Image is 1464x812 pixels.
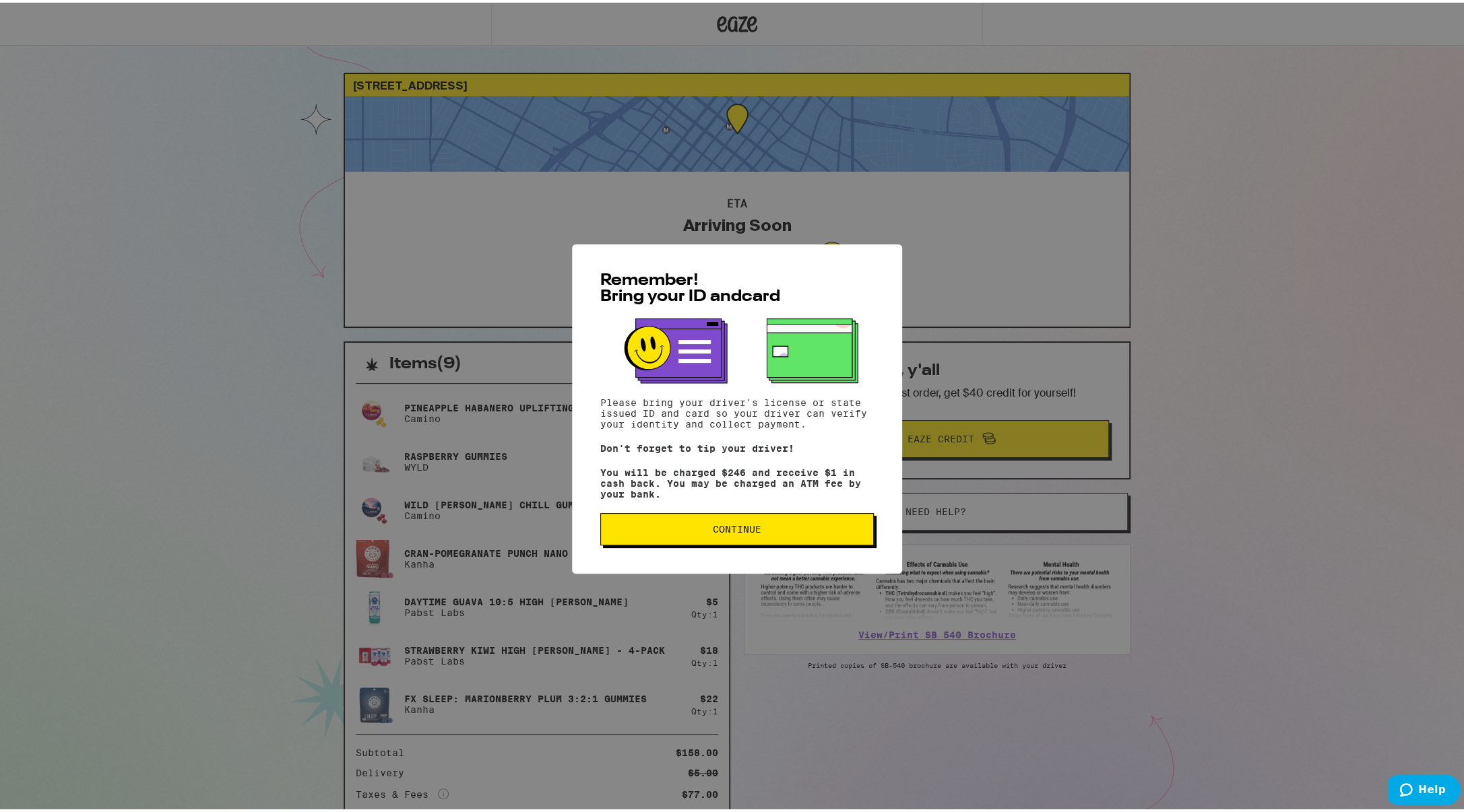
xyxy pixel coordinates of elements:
span: Continue [713,522,761,531]
span: Remember! Bring your ID and card [600,270,780,302]
p: Don't forget to tip your driver! [600,440,874,451]
button: Continue [600,510,874,543]
iframe: Opens a widget where you can find more information [1388,772,1461,805]
p: Please bring your driver's license or state issued ID and card so your driver can verify your ide... [600,395,874,427]
p: You will be charged $246 and receive $1 in cash back. You may be charged an ATM fee by your bank. [600,465,874,497]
